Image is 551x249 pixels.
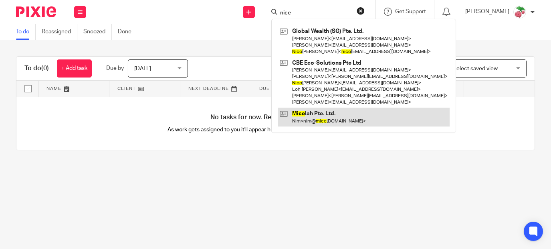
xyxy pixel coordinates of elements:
[16,24,36,40] a: To do
[465,8,509,16] p: [PERSON_NAME]
[134,66,151,71] span: [DATE]
[106,64,124,72] p: Due by
[24,64,49,73] h1: To do
[453,66,498,71] span: Select saved view
[279,10,351,17] input: Search
[118,24,137,40] a: Done
[57,59,92,78] a: + Add task
[42,24,77,40] a: Reassigned
[41,65,49,71] span: (0)
[83,24,112,40] a: Snoozed
[146,126,405,134] p: As work gets assigned to you it'll appear here automatically, helping you stay organised.
[357,7,365,15] button: Clear
[395,9,426,14] span: Get Support
[16,113,535,122] h4: No tasks for now. Relax and enjoy your day!
[16,6,56,17] img: Pixie
[513,6,526,18] img: Cherubi-Pokemon-PNG-Isolated-HD.png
